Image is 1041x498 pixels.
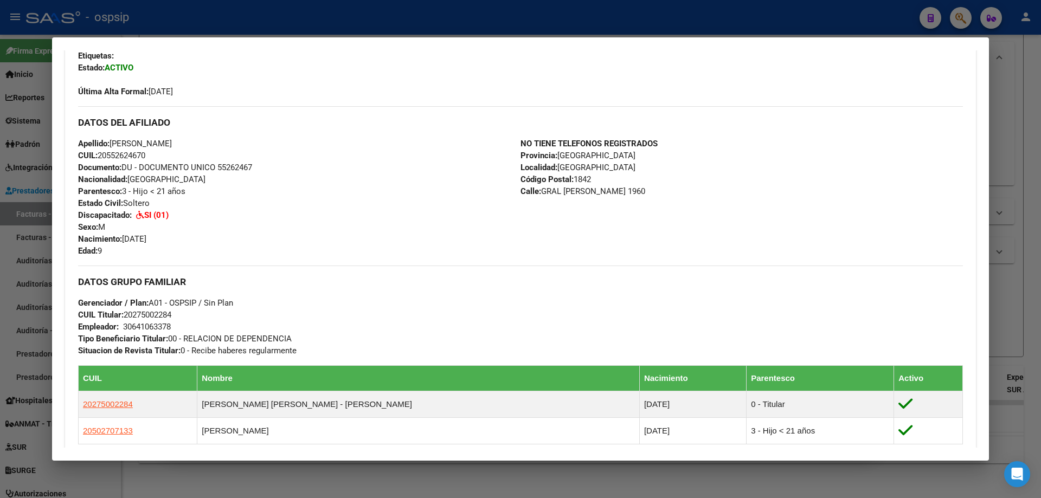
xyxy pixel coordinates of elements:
[78,310,171,320] span: 20275002284
[78,198,150,208] span: Soltero
[520,163,557,172] strong: Localidad:
[78,222,105,232] span: M
[78,186,122,196] strong: Parentesco:
[197,366,640,391] th: Nombre
[78,298,149,308] strong: Gerenciador / Plan:
[78,174,127,184] strong: Nacionalidad:
[78,87,149,96] strong: Última Alta Formal:
[78,276,963,288] h3: DATOS GRUPO FAMILIAR
[78,346,181,355] strong: Situacion de Revista Titular:
[747,391,894,418] td: 0 - Titular
[78,346,297,355] span: 0 - Recibe haberes regularmente
[520,186,541,196] strong: Calle:
[639,418,746,444] td: [DATE]
[78,334,168,344] strong: Tipo Beneficiario Titular:
[520,151,557,160] strong: Provincia:
[78,198,123,208] strong: Estado Civil:
[520,163,635,172] span: [GEOGRAPHIC_DATA]
[78,163,121,172] strong: Documento:
[105,63,133,73] strong: ACTIVO
[520,151,635,160] span: [GEOGRAPHIC_DATA]
[83,426,133,435] span: 20502707133
[520,174,574,184] strong: Código Postal:
[78,151,145,160] span: 20552624670
[78,246,98,256] strong: Edad:
[78,310,124,320] strong: CUIL Titular:
[197,418,640,444] td: [PERSON_NAME]
[78,163,252,172] span: DU - DOCUMENTO UNICO 55262467
[78,234,122,244] strong: Nacimiento:
[78,186,185,196] span: 3 - Hijo < 21 años
[78,334,292,344] span: 00 - RELACION DE DEPENDENCIA
[747,418,894,444] td: 3 - Hijo < 21 años
[747,366,894,391] th: Parentesco
[520,186,645,196] span: GRAL [PERSON_NAME] 1960
[83,399,133,409] span: 20275002284
[65,1,976,471] div: Datos de Empadronamiento
[144,210,169,220] strong: SI (01)
[123,321,171,333] div: 30641063378
[78,234,146,244] span: [DATE]
[78,139,110,148] strong: Apellido:
[894,366,963,391] th: Activo
[78,117,963,128] h3: DATOS DEL AFILIADO
[78,246,102,256] span: 9
[78,63,105,73] strong: Estado:
[197,391,640,418] td: [PERSON_NAME] [PERSON_NAME] - [PERSON_NAME]
[78,87,173,96] span: [DATE]
[78,174,205,184] span: [GEOGRAPHIC_DATA]
[639,366,746,391] th: Nacimiento
[78,51,114,61] strong: Etiquetas:
[79,366,197,391] th: CUIL
[1004,461,1030,487] div: Open Intercom Messenger
[520,174,591,184] span: 1842
[78,210,132,220] strong: Discapacitado:
[78,298,233,308] span: A01 - OSPSIP / Sin Plan
[639,391,746,418] td: [DATE]
[78,322,119,332] strong: Empleador:
[78,139,172,148] span: [PERSON_NAME]
[520,139,658,148] strong: NO TIENE TELEFONOS REGISTRADOS
[78,222,98,232] strong: Sexo:
[78,151,98,160] strong: CUIL:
